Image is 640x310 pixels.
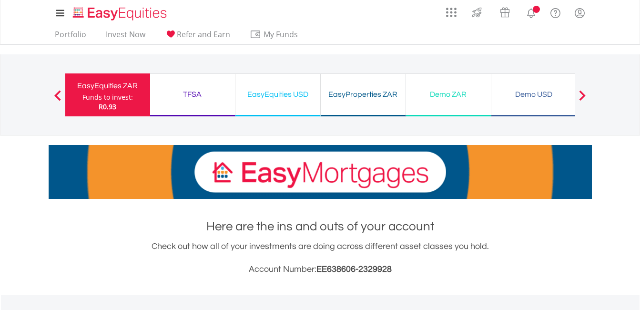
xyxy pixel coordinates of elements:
[48,95,67,104] button: Previous
[491,2,519,20] a: Vouchers
[469,5,485,20] img: thrive-v2.svg
[156,88,229,101] div: TFSA
[82,93,133,102] div: Funds to invest:
[412,88,485,101] div: Demo ZAR
[326,88,400,101] div: EasyProperties ZAR
[71,79,144,93] div: EasyEquities ZAR
[161,30,234,44] a: Refer and Earn
[543,2,568,21] a: FAQ's and Support
[51,30,90,44] a: Portfolio
[519,2,543,21] a: Notifications
[49,218,592,235] h1: Here are the ins and outs of your account
[69,2,171,21] a: Home page
[497,88,570,101] div: Demo USD
[440,2,463,18] a: AppsGrid
[573,95,592,104] button: Next
[49,145,592,199] img: EasyMortage Promotion Banner
[446,7,457,18] img: grid-menu-icon.svg
[99,102,116,111] span: R0.93
[250,28,312,41] span: My Funds
[177,29,230,40] span: Refer and Earn
[497,5,513,20] img: vouchers-v2.svg
[568,2,592,23] a: My Profile
[49,240,592,276] div: Check out how all of your investments are doing across different asset classes you hold.
[49,263,592,276] h3: Account Number:
[241,88,315,101] div: EasyEquities USD
[71,6,171,21] img: EasyEquities_Logo.png
[316,265,392,274] span: EE638606-2329928
[102,30,149,44] a: Invest Now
